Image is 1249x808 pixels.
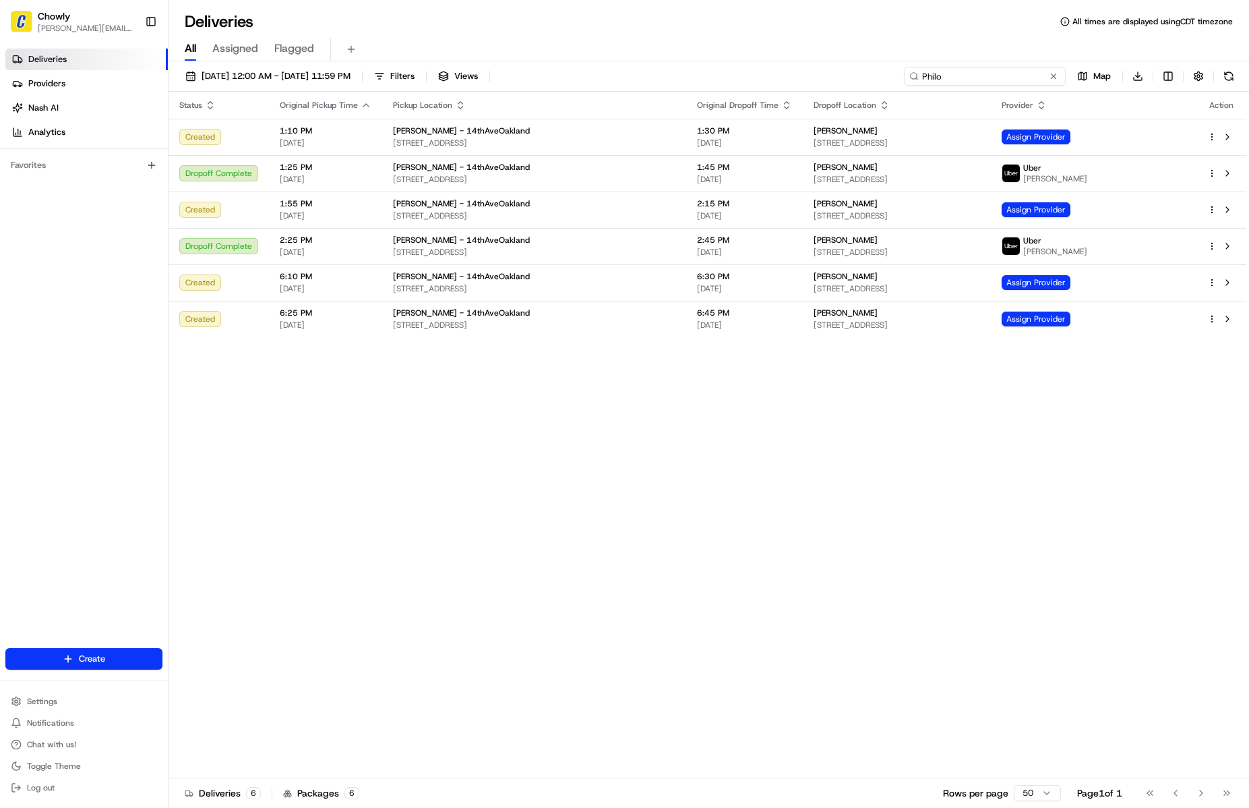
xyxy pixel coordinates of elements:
span: [PERSON_NAME] [814,125,878,136]
span: Filters [390,70,415,82]
input: Clear [35,87,222,101]
span: [STREET_ADDRESS] [814,210,979,221]
a: Nash AI [5,97,168,119]
button: [DATE] 12:00 AM - [DATE] 11:59 PM [179,67,357,86]
span: [STREET_ADDRESS] [393,247,675,258]
span: Assign Provider [1002,202,1070,217]
a: 💻API Documentation [109,190,222,214]
button: Filters [368,67,421,86]
span: Notifications [27,718,74,728]
p: Rows per page [943,786,1008,800]
button: Start new chat [229,133,245,149]
button: ChowlyChowly[PERSON_NAME][EMAIL_ADDRESS][DOMAIN_NAME] [5,5,140,38]
div: Deliveries [185,786,261,800]
span: All [185,40,196,57]
span: [PERSON_NAME] [814,198,878,209]
span: Assign Provider [1002,129,1070,144]
span: [STREET_ADDRESS] [814,174,979,185]
span: [STREET_ADDRESS] [814,138,979,148]
a: 📗Knowledge Base [8,190,109,214]
span: Assigned [212,40,258,57]
span: [PERSON_NAME] [814,235,878,246]
span: [DATE] [280,174,371,185]
a: Providers [5,73,168,94]
span: Views [454,70,478,82]
span: [STREET_ADDRESS] [393,320,675,330]
span: Nash AI [28,102,59,114]
span: Toggle Theme [27,761,81,772]
span: [DATE] [697,320,792,330]
span: [DATE] [697,283,792,294]
img: Nash [13,13,40,40]
span: All times are displayed using CDT timezone [1072,16,1233,27]
button: Map [1071,67,1117,86]
h1: Deliveries [185,11,253,32]
span: [PERSON_NAME] [814,308,878,318]
p: Welcome 👋 [13,54,245,76]
span: [DATE] [280,210,371,221]
span: [DATE] [280,247,371,258]
div: Packages [283,786,359,800]
span: [PERSON_NAME] - 14thAveOakland [393,162,530,173]
span: Pickup Location [393,100,452,111]
button: Toggle Theme [5,757,162,776]
span: Chat with us! [27,739,76,750]
button: Chat with us! [5,735,162,754]
button: Create [5,648,162,670]
span: Settings [27,696,57,707]
span: 2:15 PM [697,198,792,209]
span: Uber [1023,235,1041,246]
span: [DATE] [280,283,371,294]
span: [PERSON_NAME] - 14thAveOakland [393,271,530,282]
a: Powered byPylon [95,228,163,239]
div: Favorites [5,154,162,176]
span: Status [179,100,202,111]
span: 2:45 PM [697,235,792,246]
button: Log out [5,778,162,797]
span: [STREET_ADDRESS] [393,174,675,185]
span: 6:25 PM [280,308,371,318]
span: [STREET_ADDRESS] [393,283,675,294]
span: Original Dropoff Time [697,100,779,111]
span: Log out [27,782,55,793]
button: [PERSON_NAME][EMAIL_ADDRESS][DOMAIN_NAME] [38,23,134,34]
div: Page 1 of 1 [1077,786,1122,800]
img: Chowly [11,11,32,32]
span: [PERSON_NAME] - 14thAveOakland [393,125,530,136]
span: [PERSON_NAME] [814,162,878,173]
span: [STREET_ADDRESS] [814,283,979,294]
div: 📗 [13,197,24,208]
span: 1:25 PM [280,162,371,173]
span: 1:10 PM [280,125,371,136]
span: Create [79,653,105,665]
span: Pylon [134,229,163,239]
span: Assign Provider [1002,275,1070,290]
span: [PERSON_NAME] [1023,246,1087,257]
span: Uber [1023,163,1041,173]
span: [DATE] [697,174,792,185]
div: 6 [344,787,359,799]
a: Analytics [5,121,168,143]
span: [STREET_ADDRESS] [393,138,675,148]
span: [STREET_ADDRESS] [393,210,675,221]
span: [PERSON_NAME] [1023,173,1087,184]
span: [DATE] [280,138,371,148]
span: Providers [28,78,65,90]
button: Settings [5,692,162,711]
div: Action [1207,100,1236,111]
span: Analytics [28,126,65,138]
span: Original Pickup Time [280,100,358,111]
img: uber-new-logo.jpeg [1002,237,1020,255]
span: 6:30 PM [697,271,792,282]
span: Chowly [38,9,70,23]
span: [DATE] 12:00 AM - [DATE] 11:59 PM [202,70,351,82]
span: 6:45 PM [697,308,792,318]
span: Deliveries [28,53,67,65]
span: [PERSON_NAME] - 14thAveOakland [393,198,530,209]
img: uber-new-logo.jpeg [1002,165,1020,182]
span: [DATE] [697,210,792,221]
span: Flagged [274,40,314,57]
div: We're available if you need us! [46,142,171,153]
div: 6 [246,787,261,799]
